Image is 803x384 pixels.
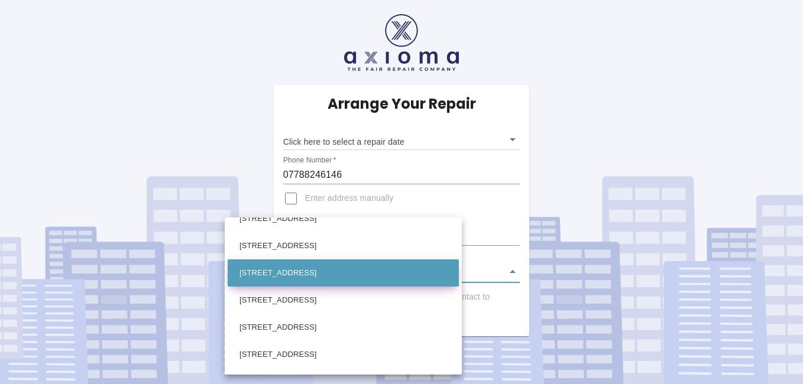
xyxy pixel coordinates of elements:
[228,341,459,368] li: [STREET_ADDRESS]
[228,205,459,232] li: [STREET_ADDRESS]
[228,259,459,287] li: [STREET_ADDRESS]
[228,287,459,314] li: [STREET_ADDRESS]
[228,232,459,259] li: [STREET_ADDRESS]
[228,314,459,341] li: [STREET_ADDRESS]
